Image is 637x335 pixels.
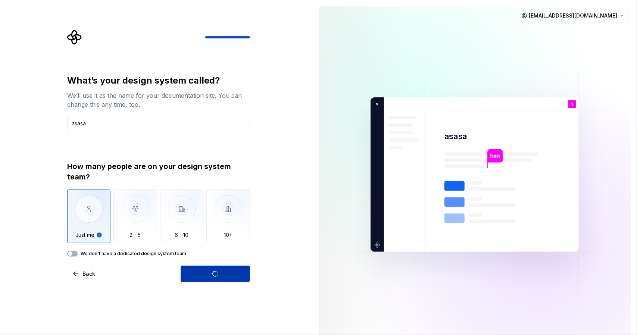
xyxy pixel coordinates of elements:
[490,152,500,160] p: han
[444,131,467,142] p: asasa
[67,91,250,109] div: We’ll use it as the name for your documentation site. You can change this any time, too.
[67,75,250,87] div: What’s your design system called?
[67,115,250,131] input: Design system name
[571,102,574,106] p: h
[529,12,617,19] span: [EMAIL_ADDRESS][DOMAIN_NAME]
[67,161,250,182] div: How many people are on your design system team?
[373,101,378,107] p: s
[67,266,102,282] button: Back
[67,30,82,45] svg: Supernova Logo
[82,270,95,278] span: Back
[81,251,186,257] label: We don't have a dedicated design system team
[518,9,628,22] button: [EMAIL_ADDRESS][DOMAIN_NAME]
